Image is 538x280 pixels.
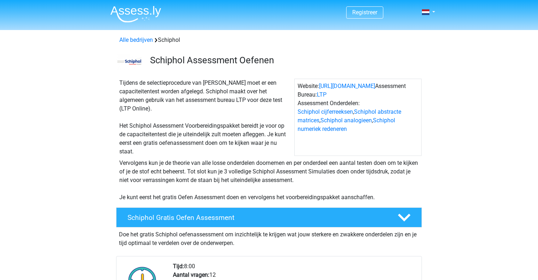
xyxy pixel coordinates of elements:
div: Tijdens de selectieprocedure van [PERSON_NAME] moet er een capaciteitentest worden afgelegd. Schi... [116,79,294,156]
a: Registreer [352,9,377,16]
b: Aantal vragen: [173,271,209,278]
a: LTP [317,91,327,98]
a: Schiphol cijferreeksen [298,108,353,115]
a: Schiphol Gratis Oefen Assessment [113,207,425,227]
b: Tijd: [173,263,184,270]
a: [URL][DOMAIN_NAME] [319,83,375,89]
a: Schiphol analogieen [320,117,372,124]
div: Schiphol [116,36,422,44]
div: Vervolgens kun je de theorie van alle losse onderdelen doornemen en per onderdeel een aantal test... [116,159,422,202]
h4: Schiphol Gratis Oefen Assessment [128,213,386,222]
h3: Schiphol Assessment Oefenen [150,55,416,66]
img: Assessly [110,6,161,23]
div: Website: Assessment Bureau: Assessment Onderdelen: , , , [294,79,422,156]
a: Alle bedrijven [119,36,153,43]
div: Doe het gratis Schiphol oefenassessment om inzichtelijk te krijgen wat jouw sterkere en zwakkere ... [116,227,422,247]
